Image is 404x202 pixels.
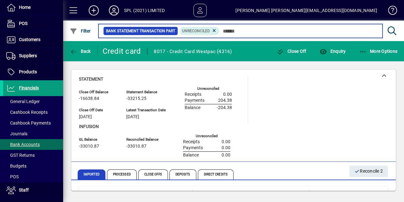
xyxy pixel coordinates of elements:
a: Staff [3,182,63,198]
span: GST Returns [6,153,35,158]
a: Journals [3,128,63,139]
span: Products [19,69,37,74]
a: Budgets [3,161,63,171]
span: Unreconciled [182,29,210,33]
span: 0.00 [222,145,230,150]
span: Financials [19,85,39,90]
button: Profile [104,5,124,16]
span: Staff [19,187,29,193]
app-page-header-button: Back [63,46,98,57]
span: Balance [185,105,200,110]
a: POS [3,171,63,182]
span: General Ledger [6,99,40,104]
button: Reconcile 2 [349,166,388,177]
span: More Options [359,49,398,54]
span: [DATE] [79,114,92,119]
span: Home [19,5,31,10]
label: Unreconciled [196,134,218,138]
span: Close Offs [138,169,168,180]
a: Customers [3,32,63,48]
div: Credit card [103,46,141,56]
span: 204.38 [218,98,232,103]
span: [DATE] [126,114,139,119]
a: Products [3,64,63,80]
span: Infusion [79,124,99,129]
span: Payments [183,145,203,150]
a: GST Returns [3,150,63,161]
div: [PERSON_NAME] [PERSON_NAME][EMAIL_ADDRESS][DOMAIN_NAME] [235,5,377,15]
span: -16638.84 [79,96,99,101]
span: Bank Statement Transaction Part [106,28,175,34]
span: -33010.87 [79,144,99,149]
div: 8017 - Credit Card Westpac (4316) [154,46,232,57]
span: Receipts [185,92,201,97]
button: More Options [358,46,399,57]
span: Cashbook Receipts [6,110,48,115]
span: Back [70,49,91,54]
label: Unreconciled [197,87,219,91]
span: Suppliers [19,53,37,58]
div: SPL (2021) LIMITED [124,5,165,15]
a: Bank Accounts [3,139,63,150]
a: Cashbook Receipts [3,107,63,118]
span: Reconcile 2 [354,166,383,176]
button: Close Off [275,46,308,57]
span: Reconciled Balance [126,138,164,142]
span: 0.00 [223,92,232,97]
span: Journals [6,131,27,136]
mat-chip: Reconciliation Status: Unreconciled [180,27,220,35]
span: Close Off Date [79,108,117,112]
span: Bank Accounts [6,142,40,147]
a: Suppliers [3,48,63,64]
span: Receipts [183,139,200,144]
span: Payments [185,98,205,103]
span: Cashbook Payments [6,120,51,125]
span: Direct Credits [198,169,234,180]
span: Close Off Balance [79,90,117,94]
span: Balance [183,153,199,158]
button: Add [84,5,104,16]
span: Filter [70,28,91,34]
span: -204.38 [217,105,232,110]
a: Knowledge Base [383,1,396,22]
button: Back [68,46,92,57]
a: POS [3,16,63,32]
a: General Ledger [3,96,63,107]
span: GL Balance [79,138,117,142]
span: Statement Balance [126,90,166,94]
span: Processed [107,169,137,180]
span: -33010.87 [126,144,146,149]
span: 0.00 [222,153,230,158]
span: Imported [78,169,105,180]
span: Close Off [277,49,306,54]
span: POS [6,174,19,179]
span: Deposits [169,169,196,180]
span: POS [19,21,27,26]
span: Latest Transaction Date [126,108,166,112]
span: Budgets [6,163,27,168]
button: Filter [68,25,92,37]
span: 0.00 [222,139,230,144]
span: Enquiry [319,49,346,54]
span: Customers [19,37,40,42]
span: -33215.25 [126,96,146,101]
button: Enquiry [318,46,347,57]
a: Cashbook Payments [3,118,63,128]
